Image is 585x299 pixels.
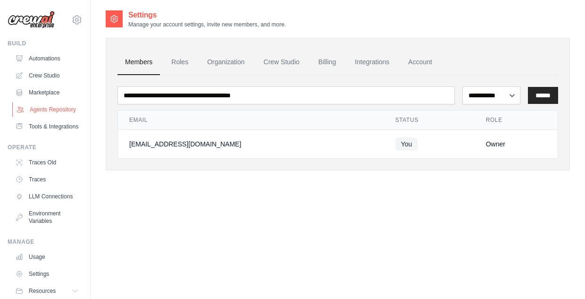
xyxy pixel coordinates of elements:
a: Crew Studio [11,68,83,83]
th: Status [384,111,475,130]
a: Agents Repository [12,102,84,117]
div: Operate [8,144,83,151]
div: Manage [8,238,83,246]
a: Automations [11,51,83,66]
a: Members [117,50,160,75]
a: Crew Studio [256,50,307,75]
a: LLM Connections [11,189,83,204]
a: Roles [164,50,196,75]
a: Organization [200,50,252,75]
a: Integrations [347,50,397,75]
a: Traces Old [11,155,83,170]
a: Billing [311,50,343,75]
a: Tools & Integrations [11,119,83,134]
p: Manage your account settings, invite new members, and more. [128,21,286,28]
th: Email [118,111,384,130]
a: Usage [11,249,83,265]
span: Resources [29,287,56,295]
h2: Settings [128,9,286,21]
div: [EMAIL_ADDRESS][DOMAIN_NAME] [129,139,373,149]
div: Build [8,40,83,47]
a: Marketplace [11,85,83,100]
a: Account [401,50,440,75]
a: Settings [11,266,83,282]
span: You [395,137,418,151]
a: Environment Variables [11,206,83,229]
img: Logo [8,11,55,29]
button: Resources [11,283,83,299]
div: Owner [486,139,546,149]
th: Role [475,111,558,130]
a: Traces [11,172,83,187]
